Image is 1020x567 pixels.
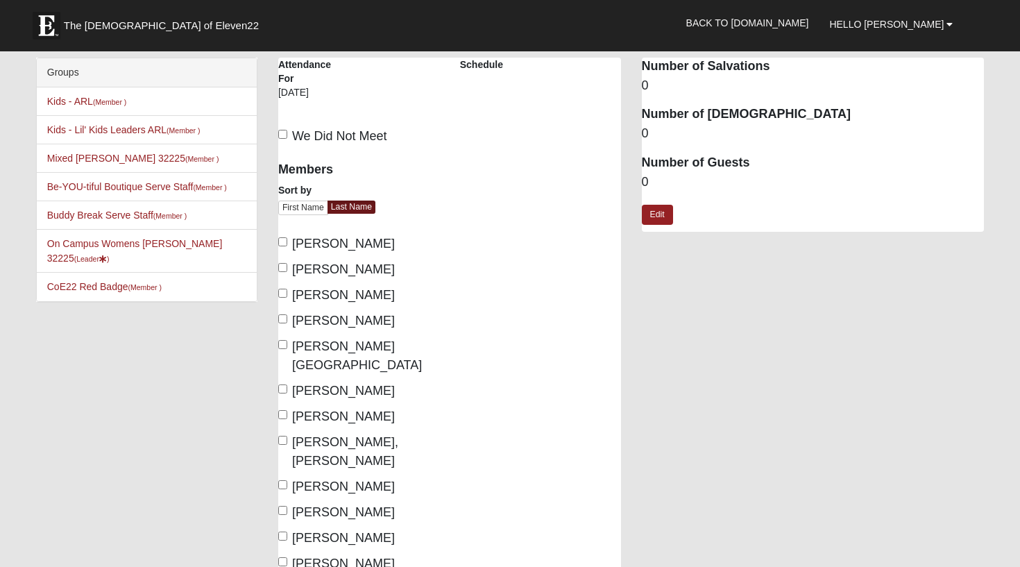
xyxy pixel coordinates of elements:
a: First Name [278,201,328,215]
dd: 0 [642,125,985,143]
input: [PERSON_NAME] [278,410,287,419]
div: Groups [37,58,257,87]
div: [DATE] [278,85,348,109]
small: (Member ) [193,183,226,192]
input: [PERSON_NAME] [278,532,287,541]
a: Kids - Lil' Kids Leaders ARL(Member ) [47,124,201,135]
input: [PERSON_NAME] [278,384,287,393]
span: [PERSON_NAME] [292,384,395,398]
a: Last Name [328,201,375,214]
a: Hello [PERSON_NAME] [819,7,963,42]
span: The [DEMOGRAPHIC_DATA] of Eleven22 [64,19,259,33]
dd: 0 [642,174,985,192]
input: [PERSON_NAME][GEOGRAPHIC_DATA] [278,340,287,349]
span: [PERSON_NAME], [PERSON_NAME] [292,435,398,468]
input: [PERSON_NAME] [278,263,287,272]
span: [PERSON_NAME][GEOGRAPHIC_DATA] [292,339,422,372]
dd: 0 [642,77,985,95]
a: Mixed [PERSON_NAME] 32225(Member ) [47,153,219,164]
label: Attendance For [278,58,348,85]
input: We Did Not Meet [278,130,287,139]
small: (Leader ) [74,255,110,263]
a: CoE22 Red Badge(Member ) [47,281,162,292]
a: Be-YOU-tiful Boutique Serve Staff(Member ) [47,181,227,192]
input: [PERSON_NAME], [PERSON_NAME] [278,436,287,445]
input: [PERSON_NAME] [278,237,287,246]
span: [PERSON_NAME] [292,288,395,302]
span: Hello [PERSON_NAME] [829,19,944,30]
dt: Number of [DEMOGRAPHIC_DATA] [642,105,985,124]
a: Kids - ARL(Member ) [47,96,127,107]
span: [PERSON_NAME] [292,314,395,328]
h4: Members [278,162,439,178]
a: The [DEMOGRAPHIC_DATA] of Eleven22 [26,5,303,40]
img: Eleven22 logo [33,12,60,40]
small: (Member ) [153,212,187,220]
small: (Member ) [128,283,162,291]
input: [PERSON_NAME] [278,314,287,323]
small: (Member ) [167,126,200,135]
span: [PERSON_NAME] [292,480,395,493]
dt: Number of Salvations [642,58,985,76]
a: On Campus Womens [PERSON_NAME] 32225(Leader) [47,238,223,264]
input: [PERSON_NAME] [278,480,287,489]
input: [PERSON_NAME] [278,289,287,298]
a: Back to [DOMAIN_NAME] [676,6,819,40]
small: (Member ) [93,98,126,106]
small: (Member ) [185,155,219,163]
input: [PERSON_NAME] [278,506,287,515]
span: [PERSON_NAME] [292,409,395,423]
label: Sort by [278,183,312,197]
span: [PERSON_NAME] [292,237,395,251]
span: [PERSON_NAME] [292,262,395,276]
a: Buddy Break Serve Staff(Member ) [47,210,187,221]
label: Schedule [460,58,503,71]
a: Edit [642,205,673,225]
span: [PERSON_NAME] [292,505,395,519]
span: [PERSON_NAME] [292,531,395,545]
span: We Did Not Meet [292,129,387,143]
dt: Number of Guests [642,154,985,172]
